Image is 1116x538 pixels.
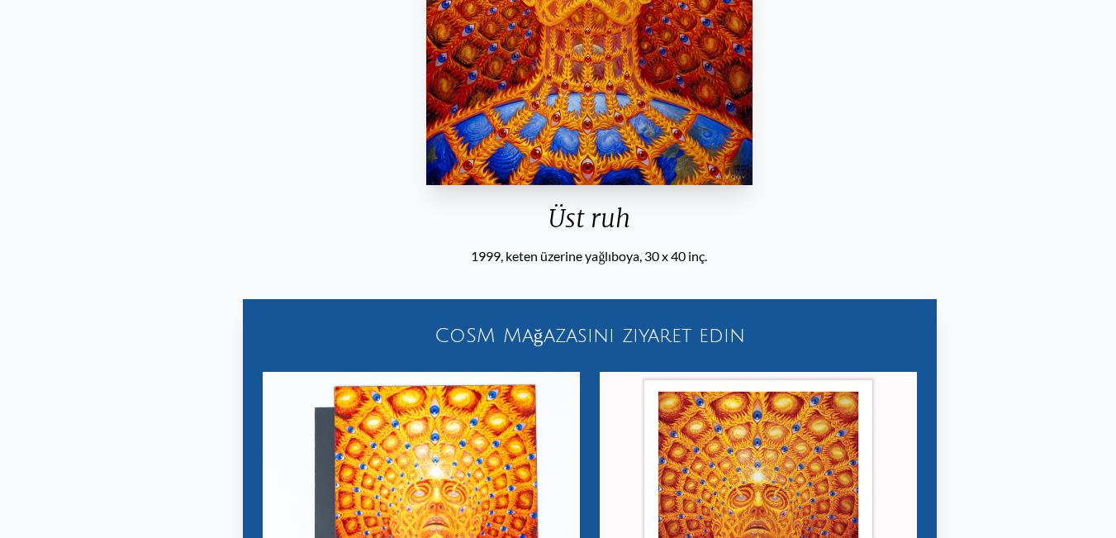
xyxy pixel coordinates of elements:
[253,309,927,362] a: CoSM Mağazasını ziyaret edin
[549,202,630,234] font: Üst ruh
[435,325,745,346] font: CoSM Mağazasını ziyaret edin
[471,248,707,264] font: 1999, keten üzerine yağlıboya, 30 x 40 inç.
